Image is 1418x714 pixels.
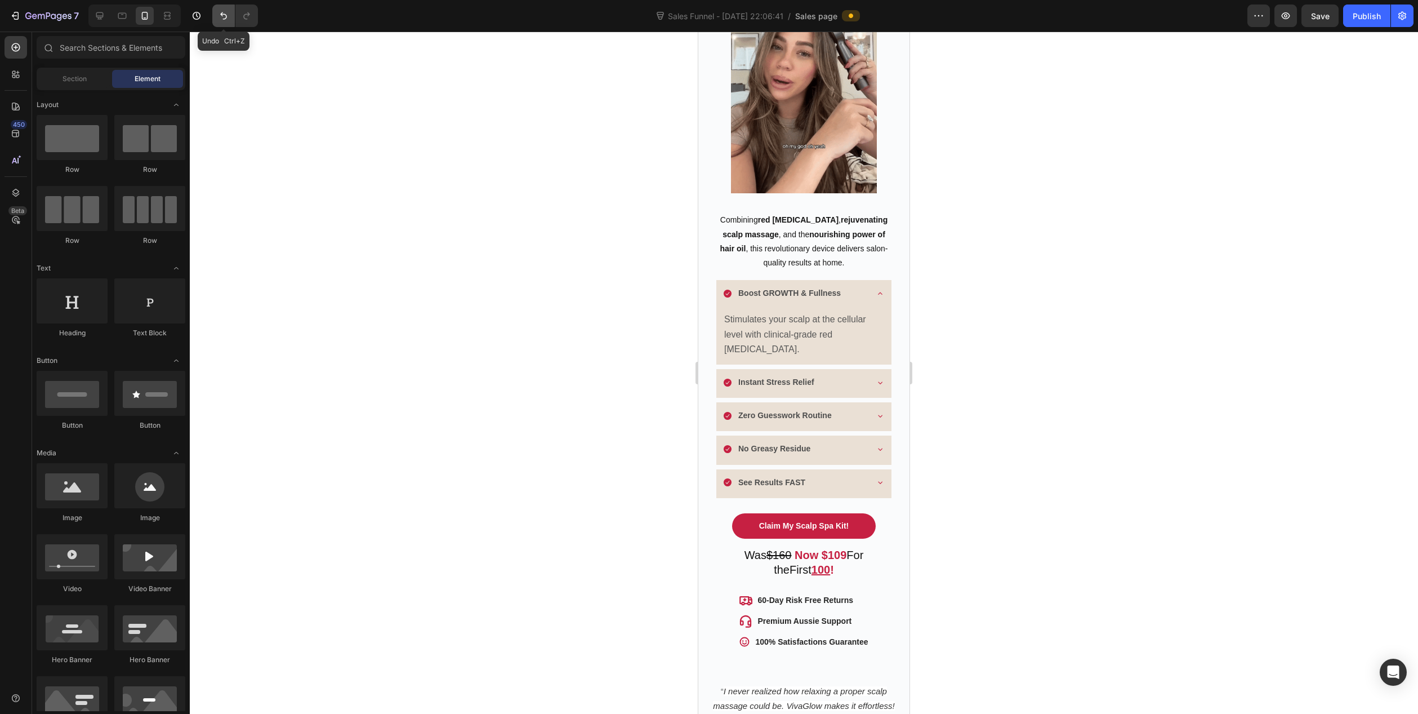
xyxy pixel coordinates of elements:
[5,5,84,27] button: 7
[68,517,93,530] s: $160
[114,236,185,246] div: Row
[91,532,113,544] span: First
[167,444,185,462] span: Toggle open
[11,120,27,129] div: 450
[40,413,112,422] strong: No Greasy Residue
[37,448,56,458] span: Media
[74,9,79,23] p: 7
[1353,10,1381,22] div: Publish
[37,584,108,594] div: Video
[37,36,185,59] input: Search Sections & Elements
[212,5,258,27] div: Undo/Redo
[26,283,168,322] span: Stimulates your scalp at the cellular level with clinical-grade red [MEDICAL_DATA].
[21,198,186,221] strong: nourishing power of hair oil
[34,482,177,507] a: Claim My Scalp Spa Kit!
[40,446,107,455] strong: See Results FAST
[114,328,185,338] div: Text Block
[167,259,185,277] span: Toggle open
[19,516,193,546] p: Was For the
[96,517,148,530] strong: Now $109
[795,10,837,22] span: Sales page
[40,346,116,355] strong: Instant Stress Relief
[24,184,189,207] strong: rejuvenating scalp massage
[37,100,59,110] span: Layout
[37,420,108,431] div: Button
[1380,659,1407,686] div: Open Intercom Messenger
[1301,5,1339,27] button: Save
[666,10,786,22] span: Sales Funnel - [DATE] 22:06:41
[61,489,150,500] p: Claim My Scalp Spa Kit!
[60,584,170,596] p: Premium Aussie Support
[114,513,185,523] div: Image
[19,181,193,238] p: Combining , , and the , this revolutionary device delivers salon-quality results at home.
[37,655,108,665] div: Hero Banner
[37,513,108,523] div: Image
[114,165,185,175] div: Row
[788,10,791,22] span: /
[135,74,160,84] span: Element
[167,352,185,370] span: Toggle open
[1311,11,1330,21] span: Save
[17,515,194,547] h2: Rich Text Editor. Editing area: main
[57,605,170,617] p: 100% Satisfactions Guarantee
[114,420,185,431] div: Button
[1343,5,1390,27] button: Publish
[167,96,185,114] span: Toggle open
[10,653,202,697] p: “ ”
[60,184,140,193] strong: red [MEDICAL_DATA]
[113,532,132,544] u: 100
[40,257,142,266] strong: Boost GROWTH & Fullness
[37,263,51,273] span: Text
[113,532,136,544] strong: !
[37,165,108,175] div: Row
[15,655,196,694] i: I never realized how relaxing a proper scalp massage could be. VivaGlow makes it effortless! The ...
[63,74,87,84] span: Section
[8,206,27,215] div: Beta
[40,379,133,388] strong: Zero Guesswork Routine
[60,563,170,575] p: 60-Day Risk Free Returns
[37,236,108,246] div: Row
[698,32,909,714] iframe: Design area
[114,584,185,594] div: Video Banner
[37,356,57,366] span: Button
[114,655,185,665] div: Hero Banner
[37,328,108,338] div: Heading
